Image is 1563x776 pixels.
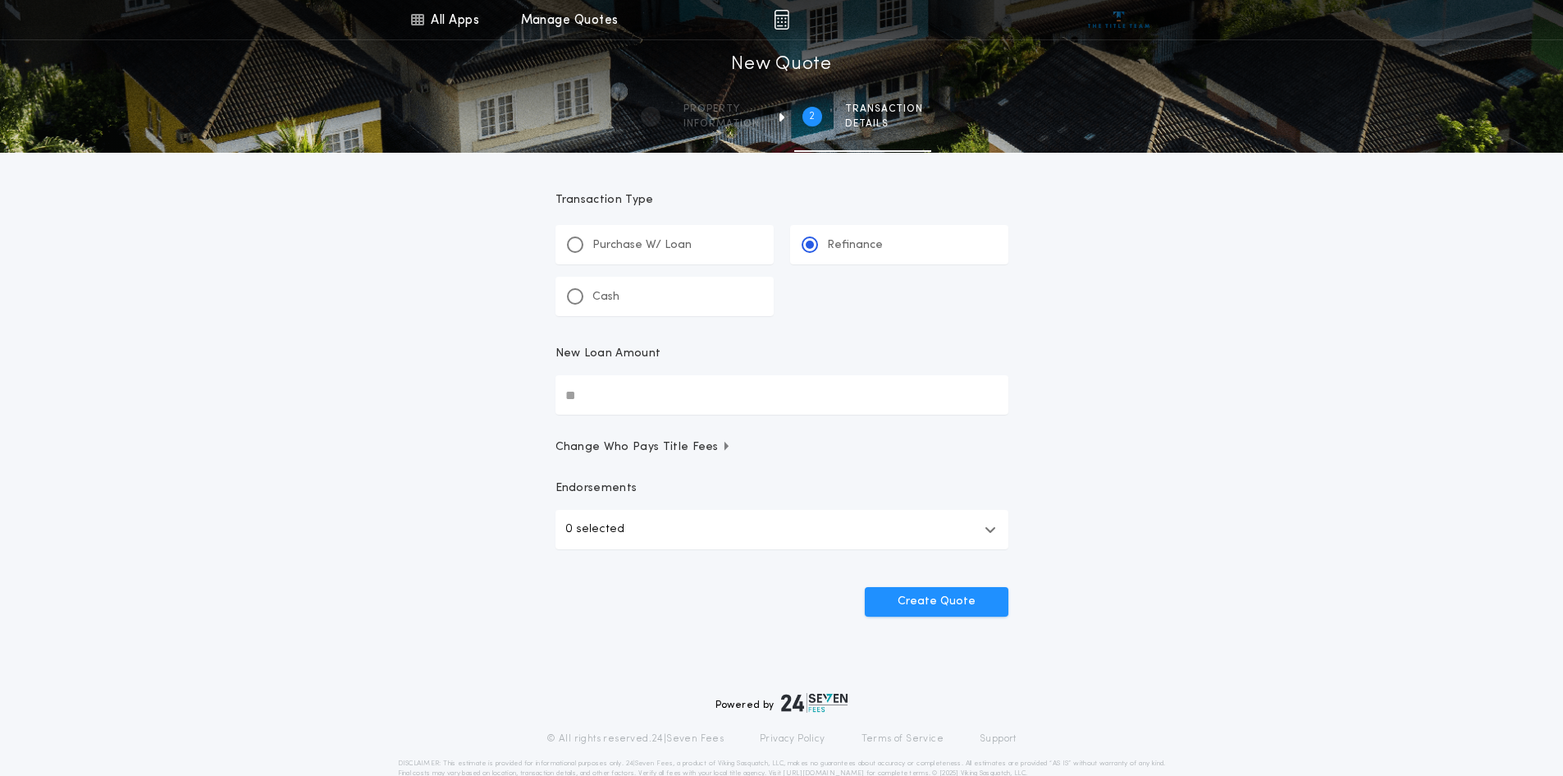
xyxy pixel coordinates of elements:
[845,117,923,131] span: details
[845,103,923,116] span: Transaction
[555,480,1008,497] p: Endorsements
[555,439,732,456] span: Change Who Pays Title Fees
[555,439,1008,456] button: Change Who Pays Title Fees
[565,520,624,540] p: 0 selected
[555,192,1008,209] p: Transaction Type
[781,693,848,713] img: logo
[555,375,1008,415] input: New Loan Amount
[592,237,692,254] p: Purchase W/ Loan
[827,237,883,254] p: Refinance
[774,10,789,30] img: img
[546,732,724,746] p: © All rights reserved. 24|Seven Fees
[555,510,1008,549] button: 0 selected
[861,732,944,746] a: Terms of Service
[760,732,825,746] a: Privacy Policy
[592,289,619,305] p: Cash
[683,117,760,131] span: information
[715,693,848,713] div: Powered by
[865,587,1008,617] button: Create Quote
[683,103,760,116] span: Property
[555,346,661,362] p: New Loan Amount
[1088,11,1149,28] img: vs-icon
[809,110,815,123] h2: 2
[980,732,1017,746] a: Support
[731,52,831,78] h1: New Quote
